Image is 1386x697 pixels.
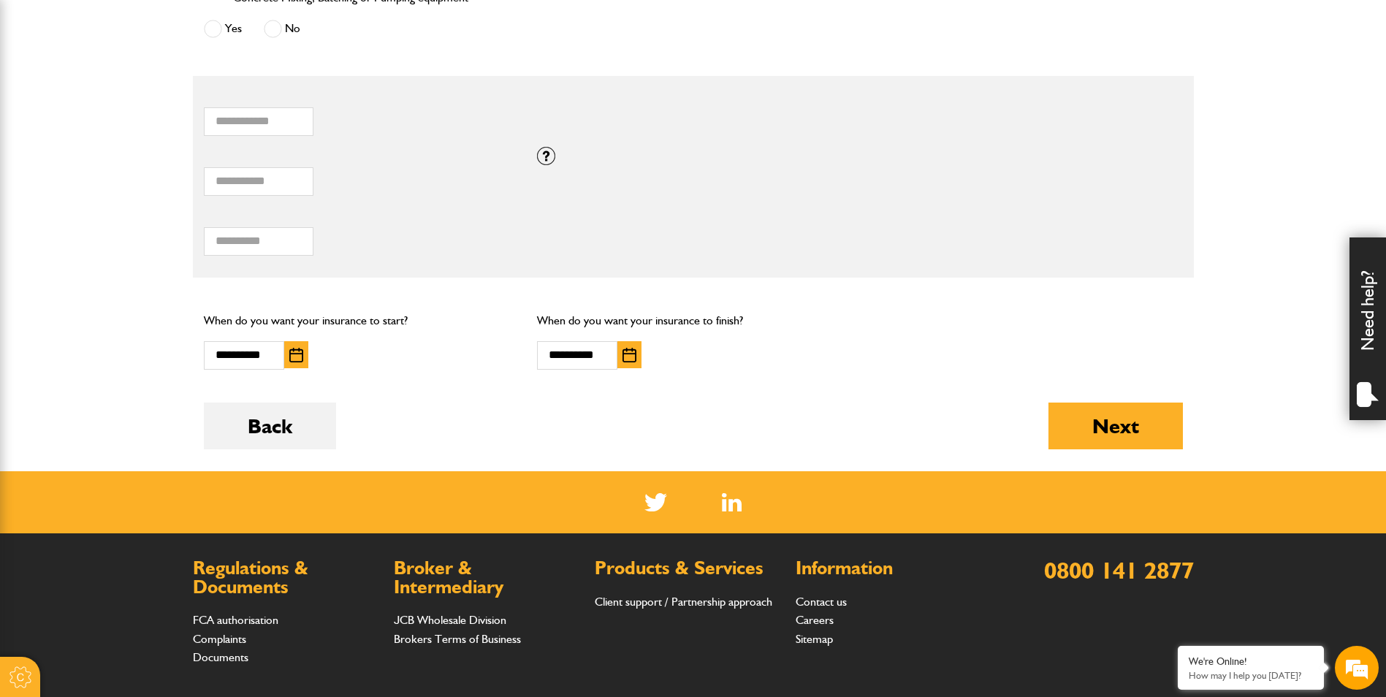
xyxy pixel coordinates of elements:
h2: Broker & Intermediary [394,559,580,596]
label: Yes [204,20,242,38]
button: Back [204,403,336,449]
p: How may I help you today? [1189,670,1313,681]
h2: Regulations & Documents [193,559,379,596]
img: Twitter [644,493,667,511]
a: Client support / Partnership approach [595,595,772,609]
label: No [264,20,300,38]
a: 0800 141 2877 [1044,556,1194,584]
a: Documents [193,650,248,664]
p: When do you want your insurance to finish? [537,311,849,330]
a: FCA authorisation [193,613,278,627]
p: When do you want your insurance to start? [204,311,516,330]
a: Careers [796,613,834,627]
h2: Products & Services [595,559,781,578]
img: Choose date [289,348,303,362]
h2: Information [796,559,982,578]
a: Brokers Terms of Business [394,632,521,646]
a: Sitemap [796,632,833,646]
img: Linked In [722,493,742,511]
img: Choose date [622,348,636,362]
div: Need help? [1349,237,1386,420]
button: Next [1048,403,1183,449]
a: Contact us [796,595,847,609]
a: Complaints [193,632,246,646]
a: JCB Wholesale Division [394,613,506,627]
div: We're Online! [1189,655,1313,668]
a: LinkedIn [722,493,742,511]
